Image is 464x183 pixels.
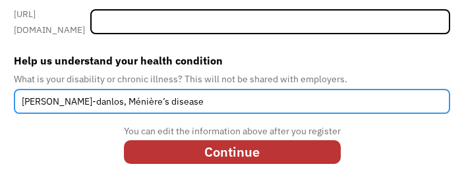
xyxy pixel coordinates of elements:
[14,92,450,117] input: Deafness, Depression, Diabetes
[14,53,450,74] label: Help us understand your health condition
[124,144,341,167] input: Continue
[14,74,450,90] div: What is your disability or chronic illness? This will not be shared with employers.
[124,126,341,142] div: You can edit the information above after you register
[14,9,90,41] div: [URL][DOMAIN_NAME]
